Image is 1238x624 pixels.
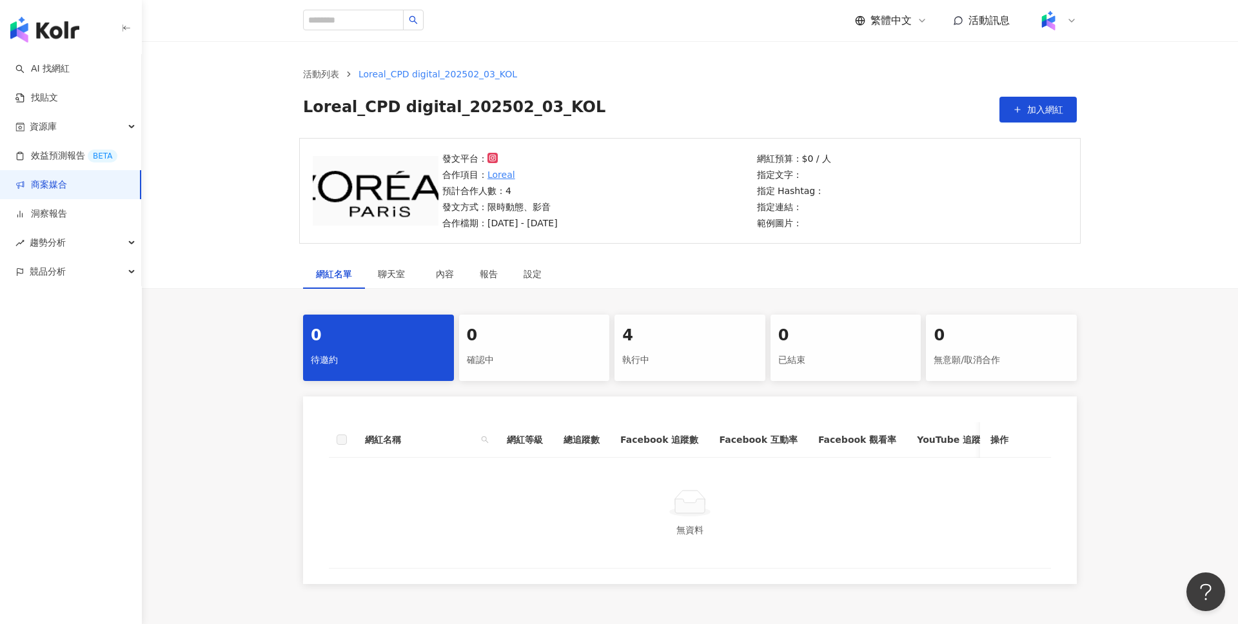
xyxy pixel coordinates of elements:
div: 執行中 [622,349,758,371]
a: Loreal [487,168,515,182]
img: Kolr%20app%20icon%20%281%29.png [1036,8,1061,33]
p: 網紅預算：$0 / 人 [757,151,831,166]
th: YouTube 追蹤數 [907,422,1000,458]
span: search [481,436,489,444]
img: logo [10,17,79,43]
th: 總追蹤數 [553,422,610,458]
a: 商案媒合 [15,179,67,191]
div: 0 [778,325,914,347]
span: 繁體中文 [870,14,912,28]
p: 指定 Hashtag： [757,184,831,198]
div: 內容 [436,267,454,281]
span: rise [15,239,25,248]
div: 無資料 [344,523,1036,537]
div: 無意願/取消合作 [934,349,1069,371]
span: 趨勢分析 [30,228,66,257]
div: 報告 [480,267,498,281]
img: Loreal [313,156,438,226]
span: 活動訊息 [968,14,1010,26]
div: 0 [467,325,602,347]
p: 發文方式：限時動態、影音 [442,200,558,214]
button: 加入網紅 [999,97,1077,122]
span: 資源庫 [30,112,57,141]
div: 確認中 [467,349,602,371]
p: 合作項目： [442,168,558,182]
th: Facebook 觀看率 [808,422,907,458]
a: searchAI 找網紅 [15,63,70,75]
a: 效益預測報告BETA [15,150,117,162]
div: 待邀約 [311,349,446,371]
a: 洞察報告 [15,208,67,220]
p: 合作檔期：[DATE] - [DATE] [442,216,558,230]
div: 已結束 [778,349,914,371]
span: 聊天室 [378,269,410,278]
span: 網紅名稱 [365,433,476,447]
span: search [478,430,491,449]
p: 指定文字： [757,168,831,182]
div: 4 [622,325,758,347]
div: 網紅名單 [316,267,352,281]
div: 設定 [524,267,542,281]
th: Facebook 追蹤數 [610,422,709,458]
span: Loreal_CPD digital_202502_03_KOL [359,69,517,79]
a: 找貼文 [15,92,58,104]
span: 競品分析 [30,257,66,286]
p: 指定連結： [757,200,831,214]
th: 網紅等級 [496,422,553,458]
span: search [409,15,418,24]
p: 預計合作人數：4 [442,184,558,198]
th: Facebook 互動率 [709,422,807,458]
p: 發文平台： [442,151,558,166]
a: 活動列表 [300,67,342,81]
p: 範例圖片： [757,216,831,230]
span: Loreal_CPD digital_202502_03_KOL [303,97,605,122]
div: 0 [311,325,446,347]
span: 加入網紅 [1027,104,1063,115]
div: 0 [934,325,1069,347]
th: 操作 [980,422,1051,458]
iframe: Help Scout Beacon - Open [1186,572,1225,611]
